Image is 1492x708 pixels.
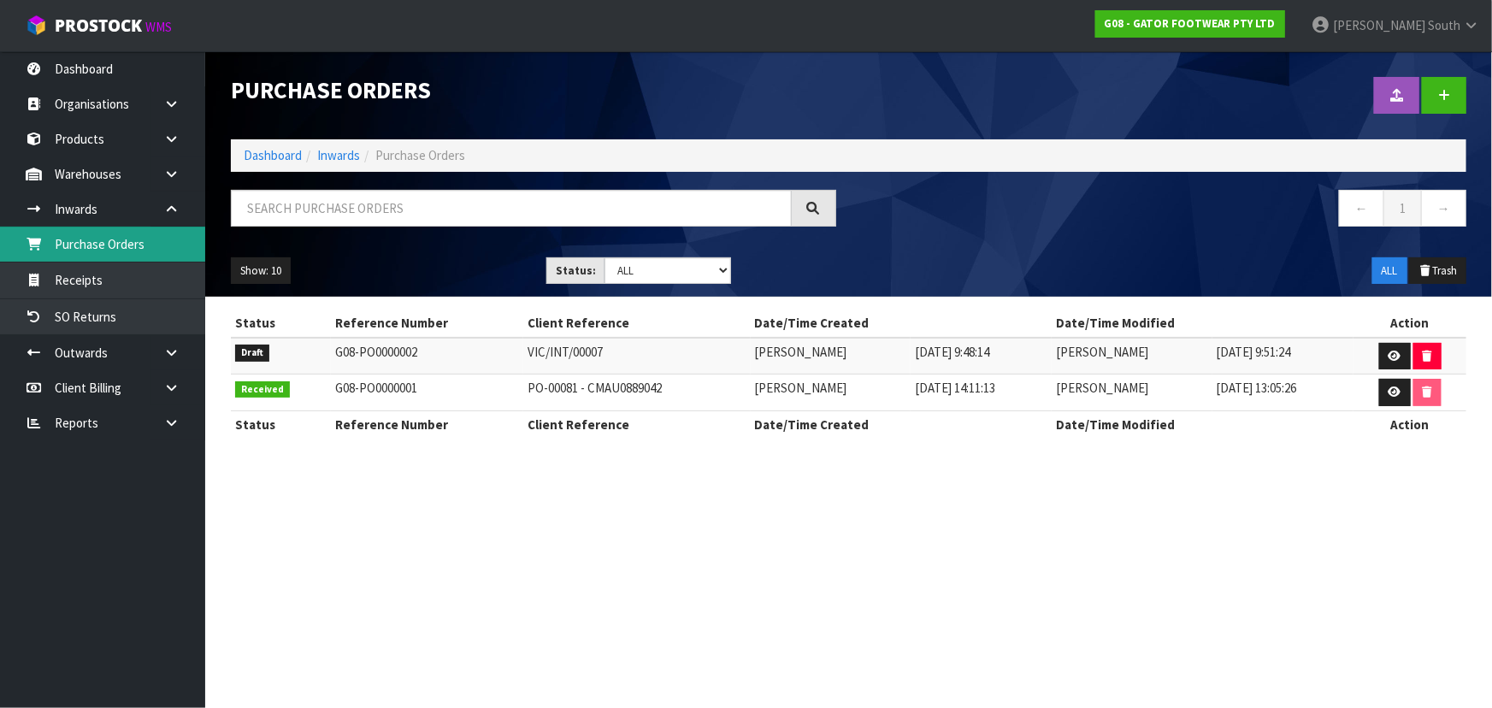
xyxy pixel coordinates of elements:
[331,410,524,438] th: Reference Number
[55,15,142,37] span: ProStock
[231,190,792,227] input: Search purchase orders
[244,147,302,163] a: Dashboard
[523,410,750,438] th: Client Reference
[915,380,995,396] span: [DATE] 14:11:13
[862,190,1467,232] nav: Page navigation
[1428,17,1460,33] span: South
[1339,190,1384,227] a: ←
[755,344,847,360] span: [PERSON_NAME]
[556,263,596,278] strong: Status:
[1056,344,1148,360] span: [PERSON_NAME]
[523,375,750,411] td: PO-00081 - CMAU0889042
[231,77,836,103] h1: Purchase Orders
[755,380,847,396] span: [PERSON_NAME]
[145,19,172,35] small: WMS
[1421,190,1466,227] a: →
[1383,190,1422,227] a: 1
[1353,310,1466,337] th: Action
[523,338,750,375] td: VIC/INT/00007
[331,375,524,411] td: G08-PO0000001
[1052,410,1353,438] th: Date/Time Modified
[1217,380,1297,396] span: [DATE] 13:05:26
[1353,410,1466,438] th: Action
[1409,257,1466,285] button: Trash
[331,310,524,337] th: Reference Number
[1095,10,1285,38] a: G08 - GATOR FOOTWEAR PTY LTD
[26,15,47,36] img: cube-alt.png
[235,381,290,398] span: Received
[751,310,1053,337] th: Date/Time Created
[1372,257,1407,285] button: ALL
[1333,17,1425,33] span: [PERSON_NAME]
[231,310,331,337] th: Status
[1105,16,1276,31] strong: G08 - GATOR FOOTWEAR PTY LTD
[231,257,291,285] button: Show: 10
[317,147,360,163] a: Inwards
[331,338,524,375] td: G08-PO0000002
[1052,310,1353,337] th: Date/Time Modified
[235,345,269,362] span: Draft
[375,147,465,163] span: Purchase Orders
[523,310,750,337] th: Client Reference
[1217,344,1291,360] span: [DATE] 9:51:24
[231,410,331,438] th: Status
[915,344,989,360] span: [DATE] 9:48:14
[1056,380,1148,396] span: [PERSON_NAME]
[751,410,1053,438] th: Date/Time Created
